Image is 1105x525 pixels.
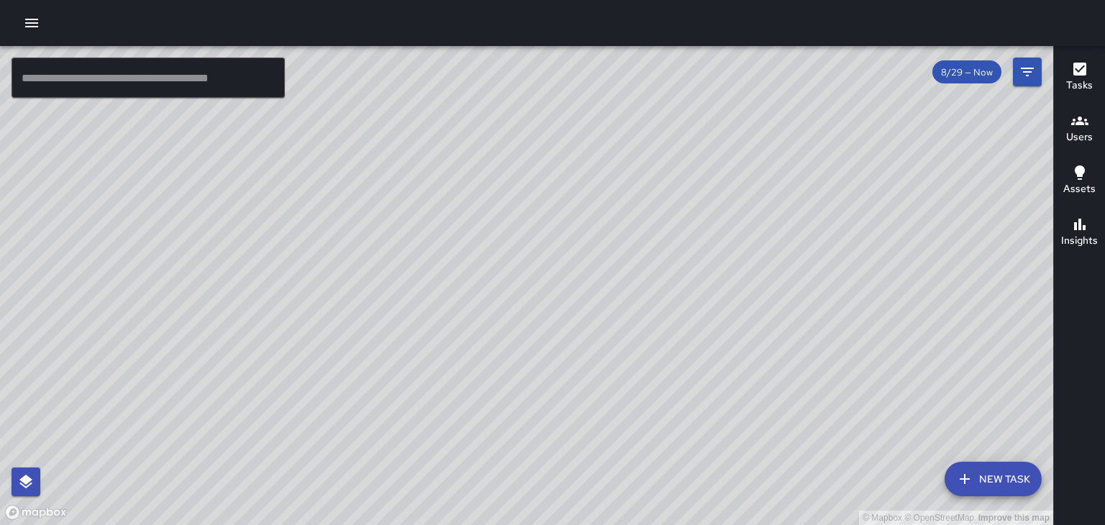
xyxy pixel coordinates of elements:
h6: Assets [1063,181,1096,197]
button: Users [1054,104,1105,155]
h6: Tasks [1066,78,1093,93]
button: Tasks [1054,52,1105,104]
button: Filters [1013,58,1042,86]
h6: Insights [1061,233,1098,249]
h6: Users [1066,129,1093,145]
button: Insights [1054,207,1105,259]
button: Assets [1054,155,1105,207]
button: New Task [945,462,1042,496]
span: 8/29 — Now [932,66,1001,78]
